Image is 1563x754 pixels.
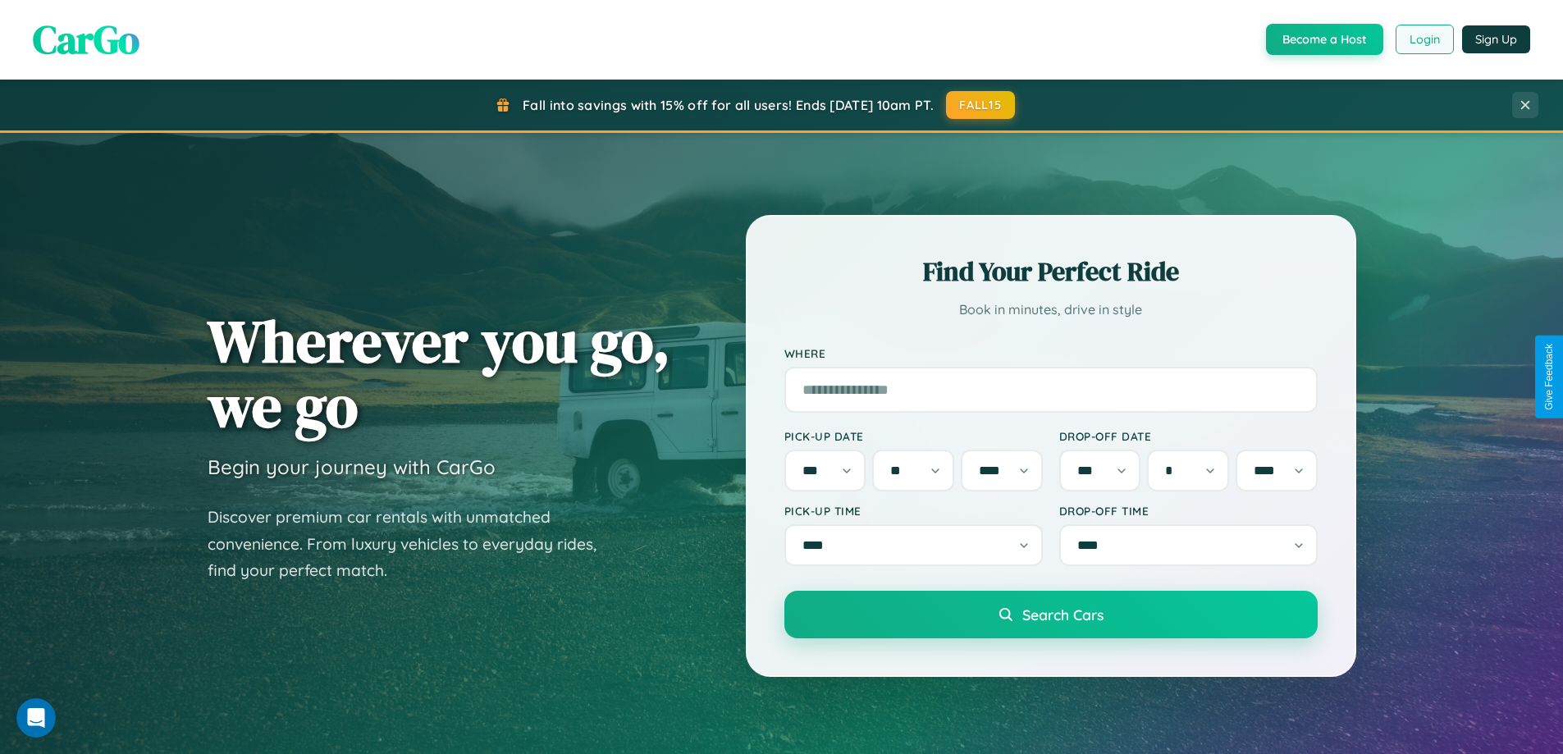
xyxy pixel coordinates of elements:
div: Give Feedback [1543,344,1555,410]
label: Pick-up Date [784,429,1043,443]
button: FALL15 [946,91,1015,119]
label: Drop-off Date [1059,429,1318,443]
iframe: Intercom live chat [16,698,56,738]
label: Drop-off Time [1059,504,1318,518]
label: Where [784,346,1318,360]
button: Search Cars [784,591,1318,638]
span: Search Cars [1022,605,1104,624]
h3: Begin your journey with CarGo [208,455,496,479]
p: Book in minutes, drive in style [784,298,1318,322]
button: Become a Host [1266,24,1383,55]
h1: Wherever you go, we go [208,308,670,438]
span: Fall into savings with 15% off for all users! Ends [DATE] 10am PT. [523,97,934,113]
h2: Find Your Perfect Ride [784,254,1318,290]
label: Pick-up Time [784,504,1043,518]
span: CarGo [33,12,139,66]
button: Sign Up [1462,25,1530,53]
button: Login [1396,25,1454,54]
p: Discover premium car rentals with unmatched convenience. From luxury vehicles to everyday rides, ... [208,504,618,584]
